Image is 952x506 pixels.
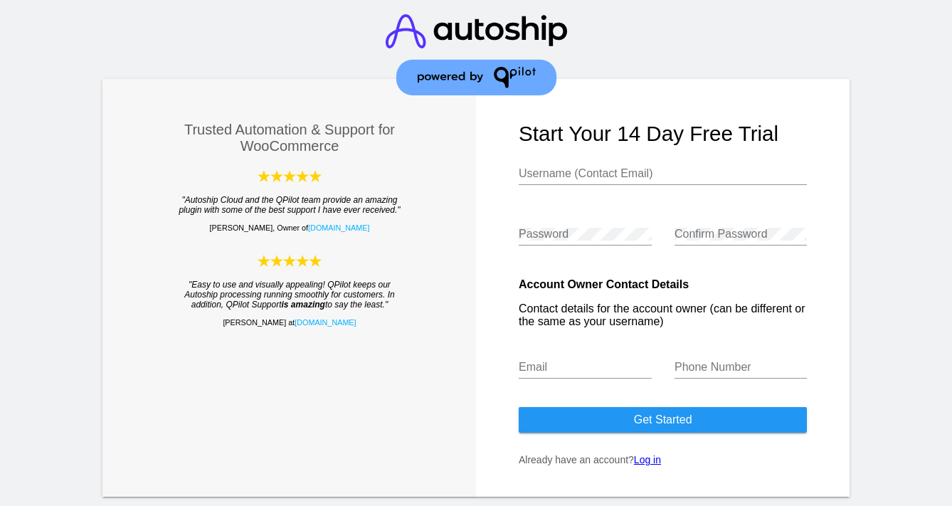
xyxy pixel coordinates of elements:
span: Get started [634,413,692,426]
img: Autoship Cloud powered by QPilot [258,169,322,184]
img: Autoship Cloud powered by QPilot [258,253,322,268]
blockquote: "Autoship Cloud and the QPilot team provide an amazing plugin with some of the best support I hav... [174,195,405,215]
input: Email [519,361,652,374]
h3: Trusted Automation & Support for WooCommerce [145,122,433,154]
strong: Account Owner Contact Details [519,278,689,290]
p: [PERSON_NAME], Owner of [145,223,433,232]
button: Get started [519,407,807,433]
a: [DOMAIN_NAME] [295,318,356,327]
a: [DOMAIN_NAME] [308,223,369,232]
input: Phone Number [675,361,808,374]
h1: Start your 14 day free trial [519,122,807,146]
strong: is amazing [282,300,325,310]
p: Contact details for the account owner (can be different or the same as your username) [519,302,807,328]
p: Already have an account? [519,454,807,465]
input: Username (Contact Email) [519,167,807,180]
p: [PERSON_NAME] at [145,318,433,327]
a: Log in [634,454,661,465]
blockquote: "Easy to use and visually appealing! QPilot keeps our Autoship processing running smoothly for cu... [174,280,405,310]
